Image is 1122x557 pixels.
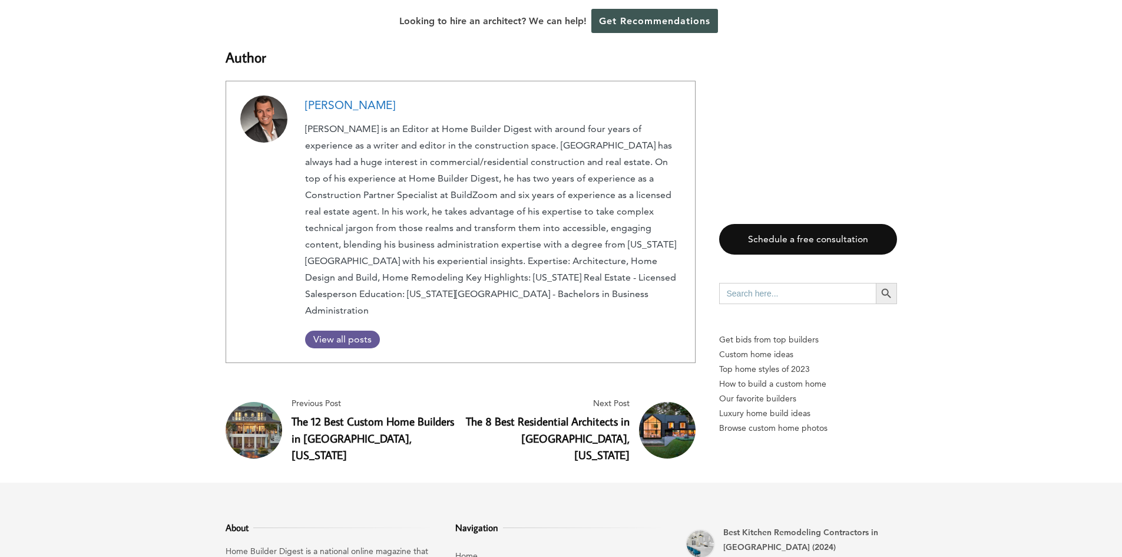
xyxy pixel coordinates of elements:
a: Top home styles of 2023 [719,362,897,377]
a: Schedule a free consultation [719,224,897,255]
a: [PERSON_NAME] [305,98,395,112]
a: Custom home ideas [719,347,897,362]
h3: About [226,520,437,535]
a: Browse custom home photos [719,421,897,436]
p: Get bids from top builders [719,332,897,347]
h3: Author [226,32,696,68]
span: Previous Post [292,396,456,411]
svg: Search [880,287,893,300]
a: Best Kitchen Remodeling Contractors in [GEOGRAPHIC_DATA] (2024) [723,527,878,552]
a: Get Recommendations [591,9,718,33]
a: View all posts [305,331,380,348]
a: The 8 Best Residential Architects in [GEOGRAPHIC_DATA], [US_STATE] [466,414,630,463]
input: Search here... [719,283,876,304]
span: View all posts [305,334,380,345]
p: [PERSON_NAME] is an Editor at Home Builder Digest with around four years of experience as a write... [305,121,681,319]
a: The 12 Best Custom Home Builders in [GEOGRAPHIC_DATA], [US_STATE] [292,414,454,463]
h3: Navigation [455,520,667,535]
a: How to build a custom home [719,377,897,391]
a: Our favorite builders [719,391,897,406]
a: Luxury home build ideas [719,406,897,421]
span: Next Post [465,396,630,411]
